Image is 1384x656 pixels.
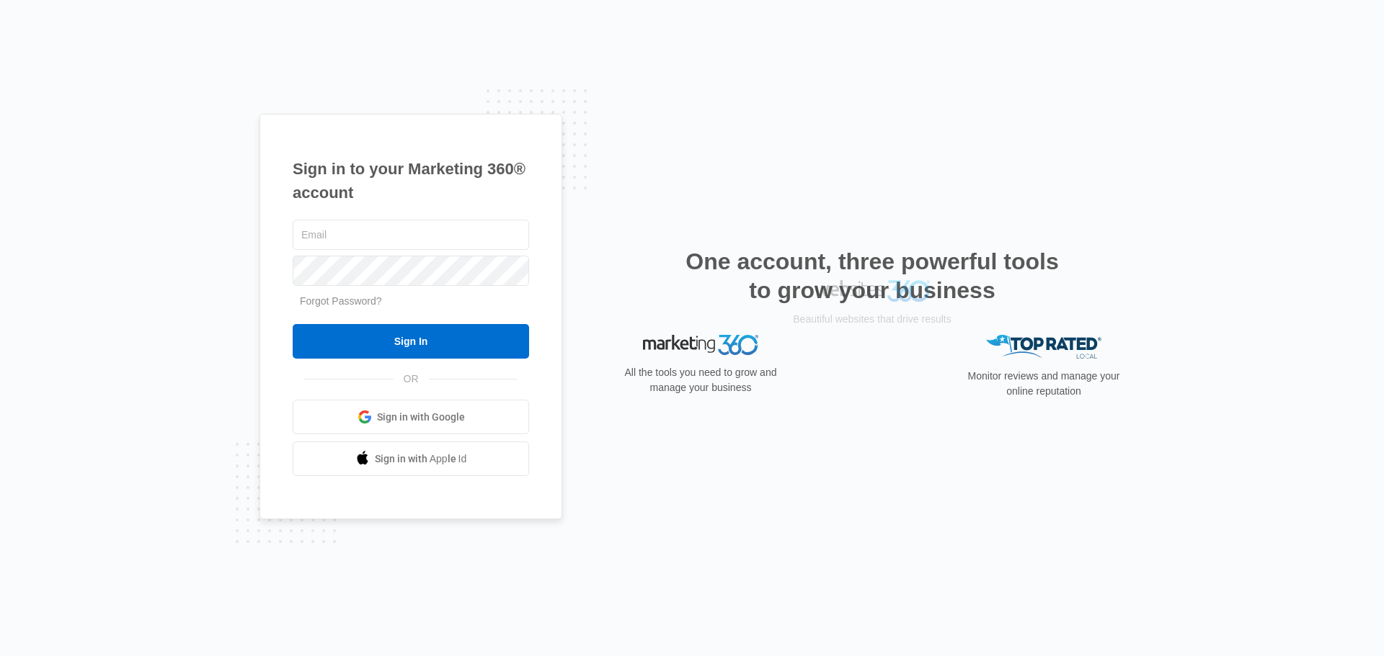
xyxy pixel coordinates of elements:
input: Email [293,220,529,250]
a: Sign in with Google [293,400,529,434]
h1: Sign in to your Marketing 360® account [293,157,529,205]
img: Marketing 360 [643,335,758,355]
a: Forgot Password? [300,295,382,307]
h2: One account, three powerful tools to grow your business [681,247,1063,305]
span: Sign in with Apple Id [375,451,467,467]
a: Sign in with Apple Id [293,441,529,476]
img: Top Rated Local [986,335,1101,359]
input: Sign In [293,324,529,359]
img: Websites 360 [815,335,930,356]
span: Sign in with Google [377,410,465,425]
p: Monitor reviews and manage your online reputation [963,369,1124,399]
p: Beautiful websites that drive results [791,367,953,382]
p: All the tools you need to grow and manage your business [620,365,781,395]
span: OR [394,372,429,387]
